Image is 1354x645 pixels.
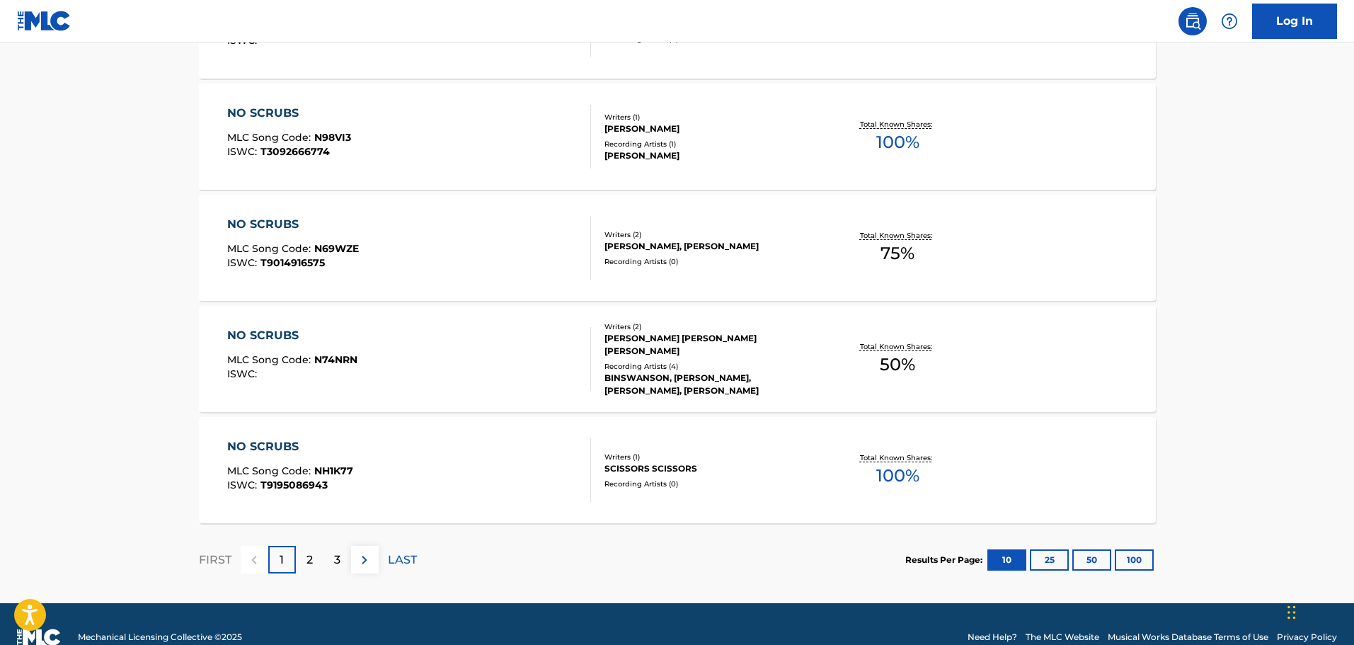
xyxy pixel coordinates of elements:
[987,549,1026,571] button: 10
[1221,13,1238,30] img: help
[227,256,260,269] span: ISWC :
[227,105,351,122] div: NO SCRUBS
[199,417,1156,523] a: NO SCRUBSMLC Song Code:NH1K77ISWC:T9195086943Writers (1)SCISSORS SCISSORSRecording Artists (0)Tot...
[604,139,818,149] div: Recording Artists ( 1 )
[968,631,1017,644] a: Need Help?
[314,464,353,477] span: NH1K77
[260,479,328,491] span: T9195086943
[604,256,818,267] div: Recording Artists ( 0 )
[227,131,314,144] span: MLC Song Code :
[905,554,986,566] p: Results Per Page:
[78,631,242,644] span: Mechanical Licensing Collective © 2025
[227,216,359,233] div: NO SCRUBS
[604,332,818,358] div: [PERSON_NAME] [PERSON_NAME] [PERSON_NAME]
[860,341,936,352] p: Total Known Shares:
[876,130,919,155] span: 100 %
[260,256,325,269] span: T9014916575
[604,372,818,397] div: BINSWANSON, [PERSON_NAME], [PERSON_NAME], [PERSON_NAME]
[1108,631,1268,644] a: Musical Works Database Terms of Use
[604,462,818,475] div: SCISSORS SCISSORS
[227,367,260,380] span: ISWC :
[1115,549,1154,571] button: 100
[314,242,359,255] span: N69WZE
[604,149,818,162] div: [PERSON_NAME]
[388,552,417,569] p: LAST
[199,552,231,569] p: FIRST
[1184,13,1201,30] img: search
[1252,4,1337,39] a: Log In
[227,242,314,255] span: MLC Song Code :
[880,241,914,266] span: 75 %
[880,352,915,377] span: 50 %
[1215,7,1244,35] div: Help
[227,145,260,158] span: ISWC :
[860,452,936,463] p: Total Known Shares:
[1030,549,1069,571] button: 25
[280,552,284,569] p: 1
[1178,7,1207,35] a: Public Search
[604,112,818,122] div: Writers ( 1 )
[604,361,818,372] div: Recording Artists ( 4 )
[227,327,357,344] div: NO SCRUBS
[604,240,818,253] div: [PERSON_NAME], [PERSON_NAME]
[260,145,330,158] span: T3092666774
[604,452,818,462] div: Writers ( 1 )
[604,122,818,135] div: [PERSON_NAME]
[227,353,314,366] span: MLC Song Code :
[314,353,357,366] span: N74NRN
[356,552,373,569] img: right
[1072,549,1111,571] button: 50
[227,479,260,491] span: ISWC :
[1283,577,1354,645] iframe: Chat Widget
[604,321,818,332] div: Writers ( 2 )
[227,438,353,455] div: NO SCRUBS
[199,306,1156,412] a: NO SCRUBSMLC Song Code:N74NRNISWC:Writers (2)[PERSON_NAME] [PERSON_NAME] [PERSON_NAME]Recording A...
[199,84,1156,190] a: NO SCRUBSMLC Song Code:N98VI3ISWC:T3092666774Writers (1)[PERSON_NAME]Recording Artists (1)[PERSON...
[306,552,313,569] p: 2
[876,463,919,489] span: 100 %
[1026,631,1099,644] a: The MLC Website
[604,479,818,489] div: Recording Artists ( 0 )
[860,230,936,241] p: Total Known Shares:
[604,229,818,240] div: Writers ( 2 )
[334,552,340,569] p: 3
[199,195,1156,301] a: NO SCRUBSMLC Song Code:N69WZEISWC:T9014916575Writers (2)[PERSON_NAME], [PERSON_NAME]Recording Art...
[227,464,314,477] span: MLC Song Code :
[17,11,71,31] img: MLC Logo
[1287,591,1296,634] div: Drag
[860,119,936,130] p: Total Known Shares:
[314,131,351,144] span: N98VI3
[1277,631,1337,644] a: Privacy Policy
